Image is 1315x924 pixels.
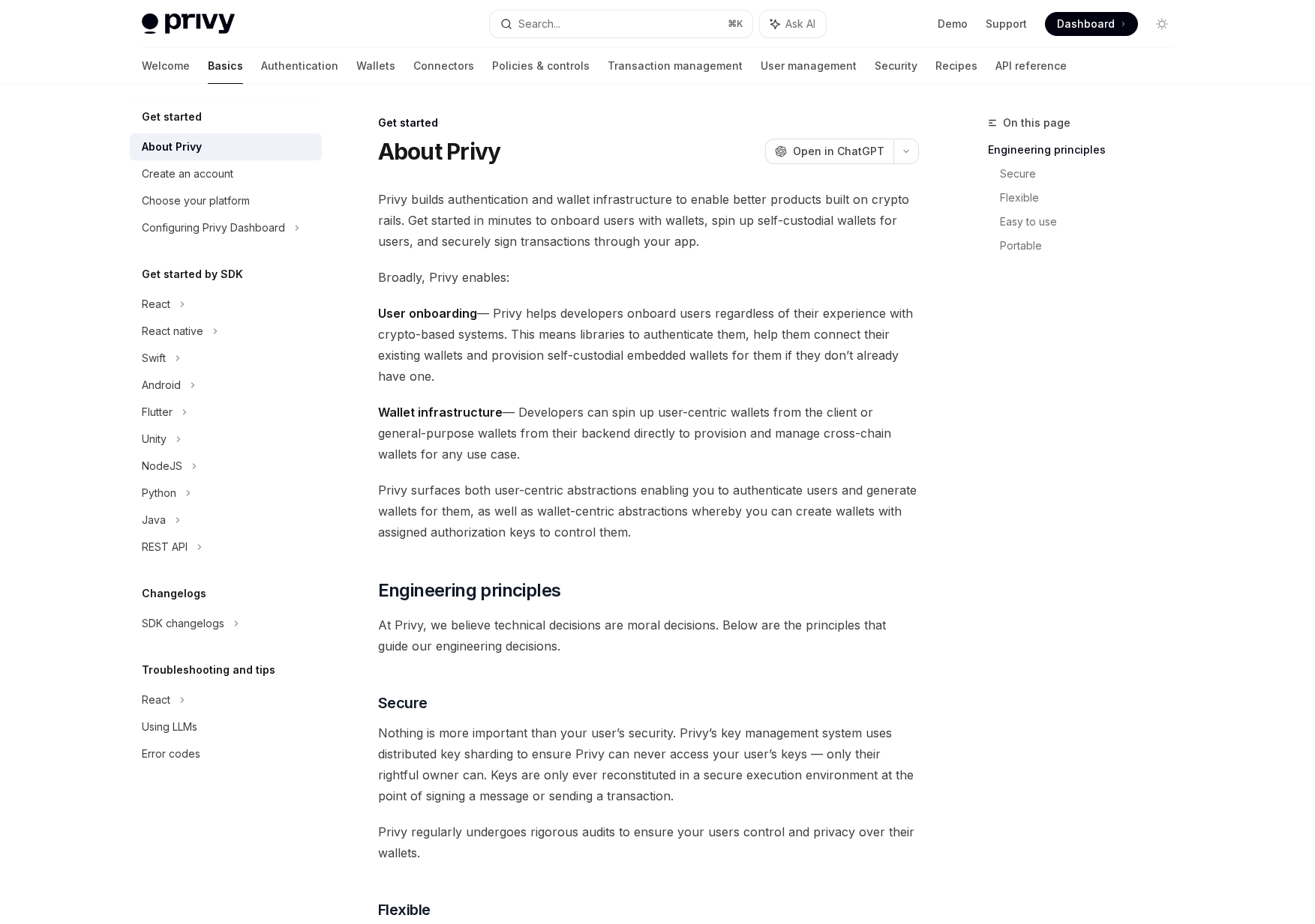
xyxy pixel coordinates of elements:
a: API reference [995,48,1067,84]
a: Error codes [130,740,322,767]
a: Authentication [261,48,338,84]
div: Python [142,484,176,502]
div: Swift [142,349,166,367]
span: Dashboard [1057,16,1115,31]
a: Welcome [142,48,190,84]
span: Secure [378,692,428,713]
span: Privy surfaces both user-centric abstractions enabling you to authenticate users and generate wal... [378,480,919,543]
a: About Privy [130,133,322,160]
span: Broadly, Privy enables: [378,267,919,288]
a: Easy to use [1000,210,1186,234]
span: — Privy helps developers onboard users regardless of their experience with crypto-based systems. ... [378,303,919,387]
div: Unity [142,430,167,448]
h5: Get started [142,108,202,126]
div: Java [142,511,166,529]
div: Android [142,376,181,394]
span: At Privy, we believe technical decisions are moral decisions. Below are the principles that guide... [378,615,919,656]
a: Choose your platform [130,187,322,214]
a: Security [875,48,917,84]
a: Create an account [130,160,322,187]
a: Flexible [1000,186,1186,210]
a: Engineering principles [988,138,1186,162]
a: Connectors [413,48,474,84]
div: React native [142,322,203,340]
div: Error codes [142,745,200,763]
span: Privy builds authentication and wallet infrastructure to enable better products built on crypto r... [378,189,919,252]
div: Get started [378,115,919,130]
div: REST API [142,538,188,556]
h5: Get started by SDK [142,265,243,283]
h5: Changelogs [142,585,206,603]
a: Demo [938,16,968,31]
span: — Developers can spin up user-centric wallets from the client or general-purpose wallets from the... [378,402,919,465]
div: SDK changelogs [142,615,224,632]
a: Support [986,16,1027,31]
span: Privy regularly undergoes rigorous audits to ensure your users control and privacy over their wal... [378,821,919,863]
a: Basics [208,48,243,84]
div: Flutter [142,403,173,421]
div: About Privy [142,138,202,156]
a: Wallets [356,48,395,84]
button: Open in ChatGPT [765,139,893,164]
span: Nothing is more important than your user’s security. Privy’s key management system uses distribut... [378,722,919,806]
span: Open in ChatGPT [793,144,884,159]
button: Search...⌘K [490,10,752,37]
span: On this page [1003,114,1070,132]
span: Flexible [378,899,431,920]
div: Configuring Privy Dashboard [142,219,285,237]
div: Create an account [142,165,233,183]
a: Secure [1000,162,1186,186]
span: Ask AI [785,16,815,31]
div: NodeJS [142,457,182,475]
span: ⌘ K [728,18,743,30]
span: Engineering principles [378,579,561,603]
div: Using LLMs [142,718,197,736]
a: Using LLMs [130,713,322,740]
button: Ask AI [760,10,826,37]
a: Dashboard [1045,12,1138,36]
strong: User onboarding [378,306,477,321]
div: Search... [518,15,560,33]
button: Toggle dark mode [1150,12,1174,36]
div: Choose your platform [142,192,250,210]
h5: Troubleshooting and tips [142,661,275,679]
a: Recipes [935,48,977,84]
h1: About Privy [378,138,501,165]
strong: Wallet infrastructure [378,405,503,420]
a: Policies & controls [492,48,590,84]
div: React [142,691,170,709]
a: User management [761,48,857,84]
a: Portable [1000,234,1186,258]
a: Transaction management [608,48,743,84]
div: React [142,295,170,313]
img: light logo [142,13,235,34]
